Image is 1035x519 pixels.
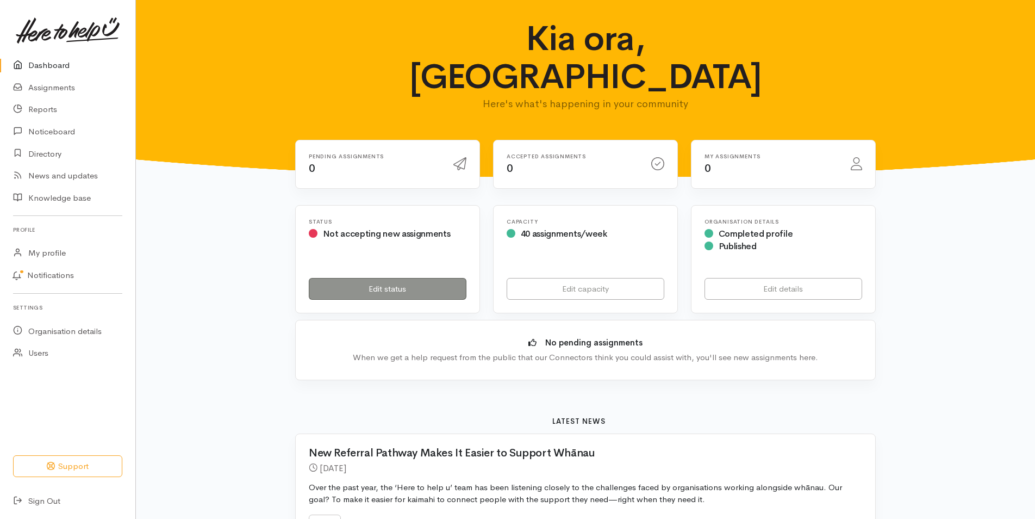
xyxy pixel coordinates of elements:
h6: Status [309,219,466,225]
time: [DATE] [320,462,346,474]
h6: Accepted assignments [507,153,638,159]
a: Edit status [309,278,466,300]
p: Over the past year, the ‘Here to help u’ team has been listening closely to the challenges faced ... [309,481,862,506]
b: No pending assignments [545,337,643,348]
h1: Kia ora, [GEOGRAPHIC_DATA] [374,20,797,96]
span: Published [719,240,757,252]
span: Not accepting new assignments [323,228,451,239]
span: 0 [507,162,513,175]
b: Latest news [552,417,606,426]
div: When we get a help request from the public that our Connectors think you could assist with, you'l... [312,351,859,364]
h6: My assignments [704,153,838,159]
h6: Profile [13,223,122,237]
a: Edit capacity [507,278,664,300]
span: 0 [704,162,711,175]
span: Completed profile [719,228,793,239]
a: Edit details [704,278,862,300]
h6: Organisation Details [704,219,862,225]
p: Here's what's happening in your community [374,96,797,112]
h2: New Referral Pathway Makes It Easier to Support Whānau [309,447,849,459]
h6: Pending assignments [309,153,440,159]
span: 40 assignments/week [521,228,607,239]
h6: Capacity [507,219,664,225]
h6: Settings [13,300,122,315]
button: Support [13,455,122,478]
span: 0 [309,162,315,175]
